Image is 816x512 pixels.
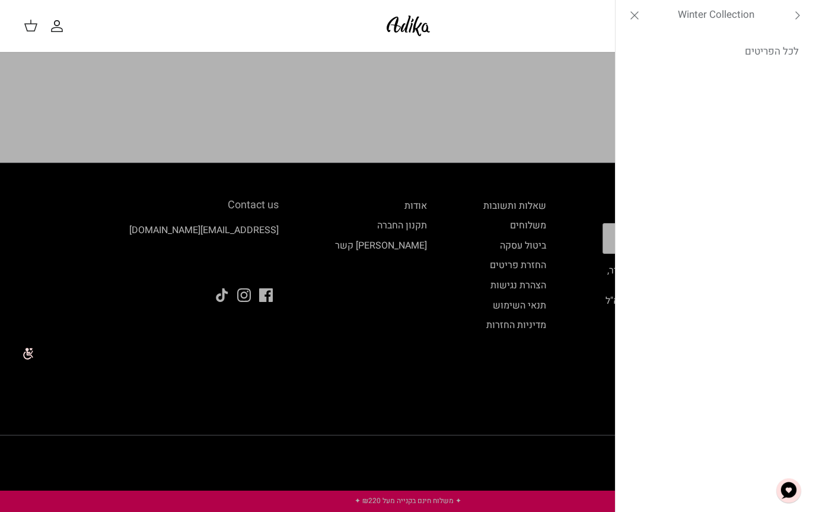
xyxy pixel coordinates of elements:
[621,37,811,66] a: לכל הפריטים
[383,12,434,40] img: Adika IL
[771,473,807,508] button: צ'אט
[9,338,42,370] img: accessibility_icon02.svg
[50,19,69,33] a: החשבון שלי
